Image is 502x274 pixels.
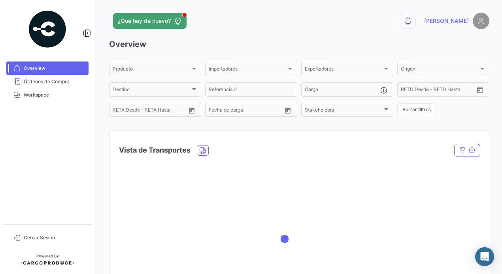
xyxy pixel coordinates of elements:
span: Origen [401,67,479,73]
div: Abrir Intercom Messenger [475,247,494,266]
span: Órdenes de Compra [24,78,85,85]
a: Workspace [6,88,89,102]
button: ¿Qué hay de nuevo? [113,13,187,29]
input: Desde [113,108,127,114]
button: Open calendar [282,104,294,116]
span: Stakeholders [305,108,383,114]
button: Borrar filtros [397,103,436,116]
span: Producto [113,67,191,73]
a: Órdenes de Compra [6,75,89,88]
input: Hasta [132,108,168,114]
span: ¿Qué hay de nuevo? [118,17,171,25]
h4: Vista de Transportes [119,145,191,156]
span: Workspace [24,91,85,99]
input: Hasta [421,88,456,93]
span: Overview [24,65,85,72]
input: Desde [401,88,415,93]
span: Cerrar Sesión [24,234,85,241]
input: Hasta [228,108,264,114]
img: powered-by.png [28,9,67,49]
span: Exportadores [305,67,383,73]
h3: Overview [109,39,489,50]
button: Open calendar [474,84,486,96]
img: placeholder-user.png [473,13,489,29]
a: Overview [6,62,89,75]
button: Land [197,145,208,155]
button: Open calendar [186,104,198,116]
span: Importadores [209,67,287,73]
input: Desde [209,108,223,114]
span: [PERSON_NAME] [424,17,469,25]
span: Destino [113,88,191,93]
